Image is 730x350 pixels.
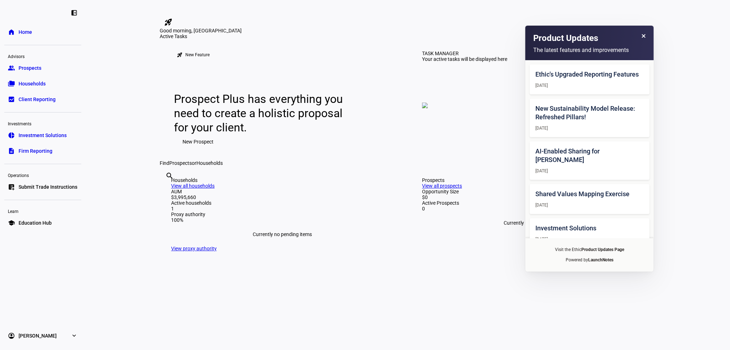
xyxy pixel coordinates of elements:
[171,206,394,211] div: 1
[4,92,81,106] a: bid_landscapeClient Reporting
[8,219,15,226] eth-mat-symbol: school
[171,183,215,189] a: View all households
[422,211,644,234] div: Currently no pending items
[19,183,77,190] span: Submit Trade Instructions
[422,200,644,206] div: Active Prospects
[19,80,46,87] span: Households
[535,104,644,121] h2: New Sustainability Model Release: Refreshed Pillars!
[19,332,57,339] span: [PERSON_NAME]
[4,170,81,180] div: Operations
[422,206,644,211] div: 0
[535,125,644,131] div: [DATE]
[165,181,167,190] input: Enter name of prospect or household
[164,18,173,26] mat-icon: rocket_launch
[4,51,81,61] div: Advisors
[19,147,52,155] span: Firm Reporting
[8,64,15,72] eth-mat-symbol: group
[19,219,52,226] span: Education Hub
[588,257,613,262] a: LaunchNotes
[171,189,394,194] div: AUM
[185,52,210,58] div: New Feature
[171,211,394,217] div: Proxy authority
[182,135,214,149] span: New Prospect
[174,92,350,135] div: Prospect Plus has everything you need to create a holistic proposal for your client.
[169,160,192,166] span: Prospects
[165,172,174,180] mat-icon: search
[422,189,644,194] div: Opportunity Size
[422,103,428,108] img: empty-tasks.png
[581,247,624,252] a: Product Updates Page
[160,33,656,39] div: Active Tasks
[4,128,81,142] a: pie_chartInvestment Solutions
[535,224,644,233] h2: Investment Solutions
[71,9,78,16] eth-mat-symbol: left_panel_close
[535,190,644,198] h2: Shared Values Mapping Exercise
[171,223,394,246] div: Currently no pending items
[19,64,41,72] span: Prospects
[422,183,462,189] a: View all prospects
[530,247,649,253] p: Visit the Ethic
[422,56,507,62] div: Your active tasks will be displayed here
[8,80,15,87] eth-mat-symbol: folder_copy
[4,206,81,216] div: Learn
[8,96,15,103] eth-mat-symbol: bid_landscape
[171,177,394,183] div: Households
[19,96,56,103] span: Client Reporting
[535,70,644,79] h2: Ethic's Upgraded Reporting Features
[422,177,644,183] div: Prospects
[196,160,223,166] span: Households
[160,28,656,33] div: Good morning, [GEOGRAPHIC_DATA]
[4,77,81,91] a: folder_copyHouseholds
[71,332,78,339] eth-mat-symbol: expand_more
[530,257,649,263] p: Powered by
[8,147,15,155] eth-mat-symbol: description
[422,51,459,56] div: TASK MANAGER
[535,147,644,164] h2: AI-Enabled Sharing for [PERSON_NAME]
[533,47,646,53] p: The latest features and improvements
[533,32,598,45] h1: Product Updates
[4,61,81,75] a: groupProspects
[19,28,32,36] span: Home
[171,246,217,251] a: View proxy authority
[535,202,644,208] div: [DATE]
[177,52,182,58] mat-icon: rocket_launch
[535,236,644,242] div: [DATE]
[422,194,644,200] div: $0
[171,194,394,200] div: $3,995,660
[8,28,15,36] eth-mat-symbol: home
[160,160,656,166] div: Find or
[8,183,15,190] eth-mat-symbol: list_alt_add
[4,144,81,158] a: descriptionFirm Reporting
[171,200,394,206] div: Active households
[174,135,222,149] button: New Prospect
[8,132,15,139] eth-mat-symbol: pie_chart
[8,332,15,339] eth-mat-symbol: account_circle
[535,82,644,89] div: [DATE]
[4,118,81,128] div: Investments
[4,25,81,39] a: homeHome
[535,168,644,174] div: [DATE]
[171,217,394,223] div: 100%
[19,132,67,139] span: Investment Solutions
